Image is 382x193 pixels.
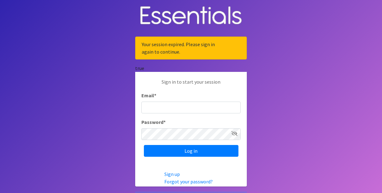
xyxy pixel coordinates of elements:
input: Log in [144,145,238,157]
a: Sign up [164,171,180,177]
label: Password [141,118,166,126]
div: true [135,64,247,72]
abbr: required [163,119,166,125]
div: Your session expired. Please sign in again to continue. [135,37,247,59]
abbr: required [154,92,156,99]
a: Forgot your password? [164,178,213,185]
p: Sign in to start your session [141,78,241,92]
label: Email [141,92,156,99]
